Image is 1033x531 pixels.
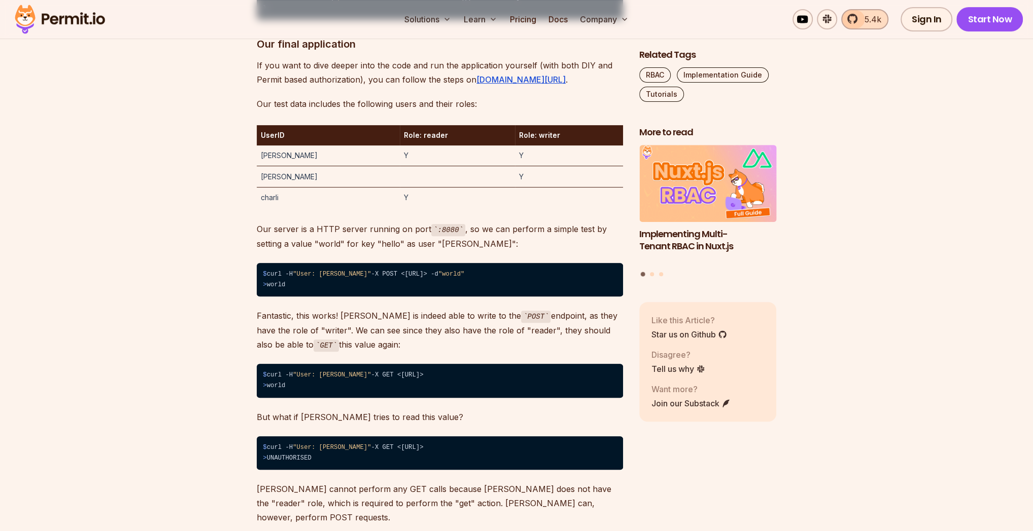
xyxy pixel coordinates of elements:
[639,145,776,222] img: Implementing Multi-Tenant RBAC in Nuxt.js
[257,36,623,52] h3: Our final application
[400,125,515,145] th: Role: reader
[651,348,705,360] p: Disagree?
[651,328,727,340] a: Star us on Github
[639,87,684,102] a: Tutorials
[858,13,881,25] span: 5.4k
[639,67,671,83] a: RBAC
[293,271,371,278] span: "User: [PERSON_NAME]"
[400,145,515,166] td: Y
[505,9,540,29] a: Pricing
[263,454,266,462] span: >
[257,222,623,251] p: Our server is a HTTP server running on port , so we can perform a simple test by setting a value ...
[641,272,645,276] button: Go to slide 1
[459,9,501,29] button: Learn
[257,97,623,111] p: Our test data includes the following users and their roles:
[257,482,623,524] p: [PERSON_NAME] cannot perform any GET calls because [PERSON_NAME] does not have the "reader" role,...
[476,74,566,85] a: [DOMAIN_NAME][URL]
[639,145,776,278] div: Posts
[901,7,953,31] a: Sign In
[639,49,776,61] h2: Related Tags
[267,371,424,378] span: curl -H -X GET <[URL]>
[659,272,663,276] button: Go to slide 3
[639,227,776,253] h3: Implementing Multi-Tenant RBAC in Nuxt.js
[257,166,400,187] td: [PERSON_NAME]
[639,126,776,139] h2: More to read
[293,444,371,451] span: "User: [PERSON_NAME]"
[651,314,727,326] p: Like this Article?
[10,2,110,36] img: Permit logo
[267,271,465,278] span: curl -H -X POST <[URL]> -d
[438,271,464,278] span: "world"
[651,362,705,374] a: Tell us why
[267,281,286,288] span: world
[293,371,371,378] span: "User: [PERSON_NAME]"
[257,125,400,145] th: UserID
[257,410,623,424] p: But what if [PERSON_NAME] tries to read this value?
[257,145,400,166] td: [PERSON_NAME]
[515,125,624,145] th: Role: writer
[263,444,266,451] span: $
[515,145,624,166] td: Y
[257,309,623,352] p: Fantastic, this works! [PERSON_NAME] is indeed able to write to the endpoint, as they have the ro...
[400,187,515,208] td: Y
[263,371,266,378] span: $
[639,145,776,265] li: 1 of 3
[263,382,266,389] span: >
[956,7,1023,31] a: Start Now
[257,187,400,208] td: charli
[521,311,550,323] code: POST
[263,271,266,278] span: $
[651,383,731,395] p: Want more?
[400,9,455,29] button: Solutions
[267,454,312,462] span: UNAUTHORISED
[267,382,286,389] span: world
[431,224,465,236] code: :8080
[650,272,654,276] button: Go to slide 2
[267,444,424,451] span: curl -H -X GET <[URL]>
[677,67,769,83] a: Implementation Guide
[314,339,339,352] code: GET
[639,145,776,265] a: Implementing Multi-Tenant RBAC in Nuxt.jsImplementing Multi-Tenant RBAC in Nuxt.js
[257,58,623,87] p: If you want to dive deeper into the code and run the application yourself (with both DIY and Perm...
[841,9,888,29] a: 5.4k
[651,397,731,409] a: Join our Substack
[544,9,571,29] a: Docs
[263,281,266,288] span: >
[575,9,633,29] button: Company
[515,166,624,187] td: Y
